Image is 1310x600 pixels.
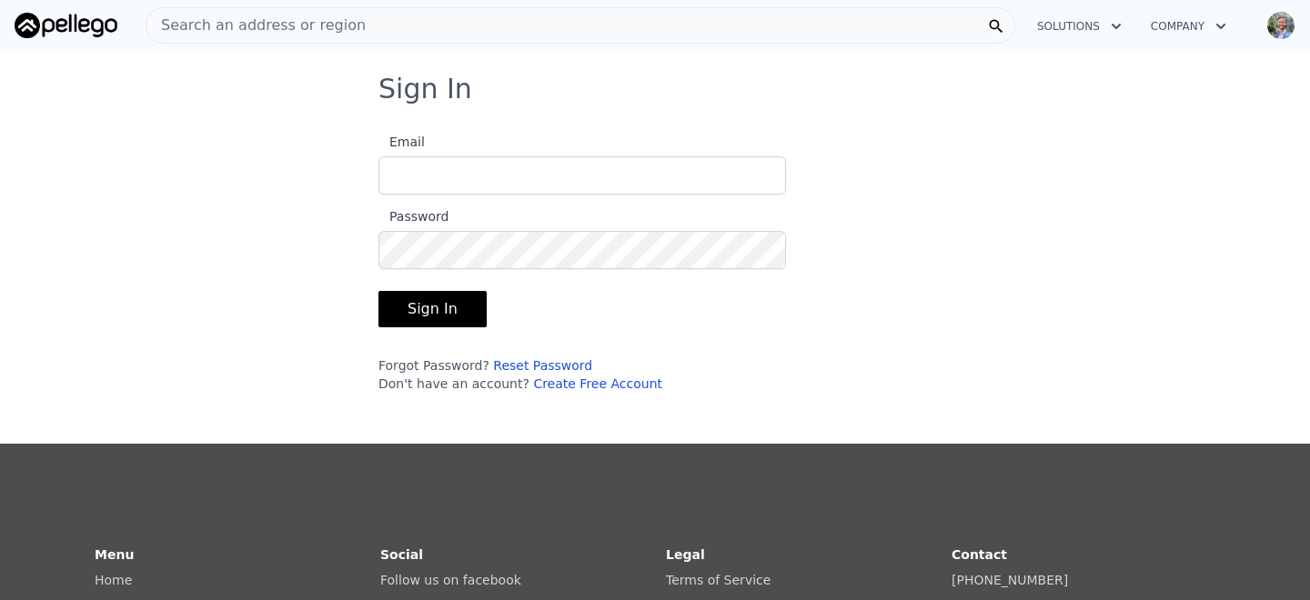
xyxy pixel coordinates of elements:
span: Search an address or region [146,15,366,36]
a: Reset Password [493,358,592,373]
img: avatar [1266,11,1295,40]
span: Password [378,209,448,224]
input: Password [378,231,786,269]
span: Email [378,135,425,149]
strong: Social [380,547,423,562]
a: Create Free Account [533,376,662,391]
a: Terms of Service [666,573,771,587]
input: Email [378,156,786,195]
a: Follow us on facebook [380,573,521,587]
button: Solutions [1023,10,1136,43]
h3: Sign In [378,73,932,105]
a: [PHONE_NUMBER] [952,573,1068,587]
button: Company [1136,10,1241,43]
strong: Legal [666,547,705,562]
a: Home [95,573,132,587]
div: Forgot Password? Don't have an account? [378,356,786,393]
strong: Contact [952,547,1007,562]
img: Pellego [15,13,117,38]
button: Sign In [378,291,487,327]
strong: Menu [95,547,134,562]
